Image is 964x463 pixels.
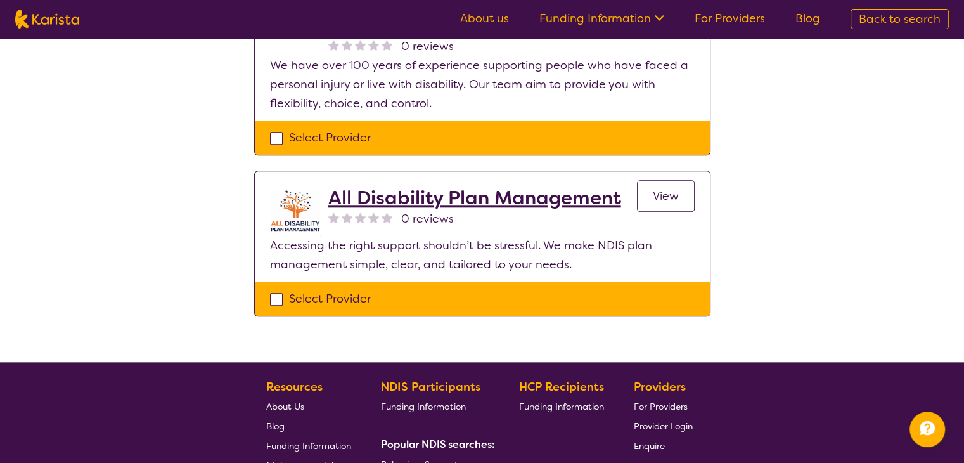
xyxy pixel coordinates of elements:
a: Provider Login [634,416,693,436]
a: View [637,180,695,212]
a: About us [460,11,509,26]
a: Funding Information [519,396,604,416]
img: at5vqv0lot2lggohlylh.jpg [270,186,321,236]
a: Back to search [851,9,949,29]
img: nonereviewstar [342,39,352,50]
button: Channel Menu [909,412,945,447]
span: Back to search [859,11,941,27]
b: NDIS Participants [381,379,480,395]
img: nonereviewstar [342,212,352,223]
b: HCP Recipients [519,379,604,395]
img: nonereviewstar [328,39,339,50]
a: About Us [266,396,351,416]
span: 0 reviews [401,209,454,228]
b: Providers [634,379,686,395]
a: Blog [795,11,820,26]
span: For Providers [634,401,688,412]
span: Funding Information [519,401,604,412]
a: Funding Information [539,11,664,26]
span: Funding Information [266,440,351,452]
a: Enquire [634,436,693,455]
a: Blog [266,416,351,436]
img: nonereviewstar [382,39,392,50]
img: Karista logo [15,10,79,29]
img: nonereviewstar [355,39,366,50]
span: View [653,188,679,204]
a: Funding Information [266,436,351,455]
span: 0 reviews [401,37,454,56]
img: nonereviewstar [368,212,379,223]
img: nonereviewstar [355,212,366,223]
img: nonereviewstar [382,212,392,223]
a: For Providers [634,396,693,416]
a: Funding Information [381,396,490,416]
span: Blog [266,421,285,432]
span: Provider Login [634,421,693,432]
span: Enquire [634,440,665,452]
span: About Us [266,401,304,412]
p: We have over 100 years of experience supporting people who have faced a personal injury or live w... [270,56,695,113]
b: Resources [266,379,323,395]
img: nonereviewstar [328,212,339,223]
a: For Providers [695,11,765,26]
p: Accessing the right support shouldn’t be stressful. We make NDIS plan management simple, clear, a... [270,236,695,274]
b: Popular NDIS searches: [381,438,495,451]
a: All Disability Plan Management [328,186,621,209]
span: Funding Information [381,401,466,412]
img: nonereviewstar [368,39,379,50]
